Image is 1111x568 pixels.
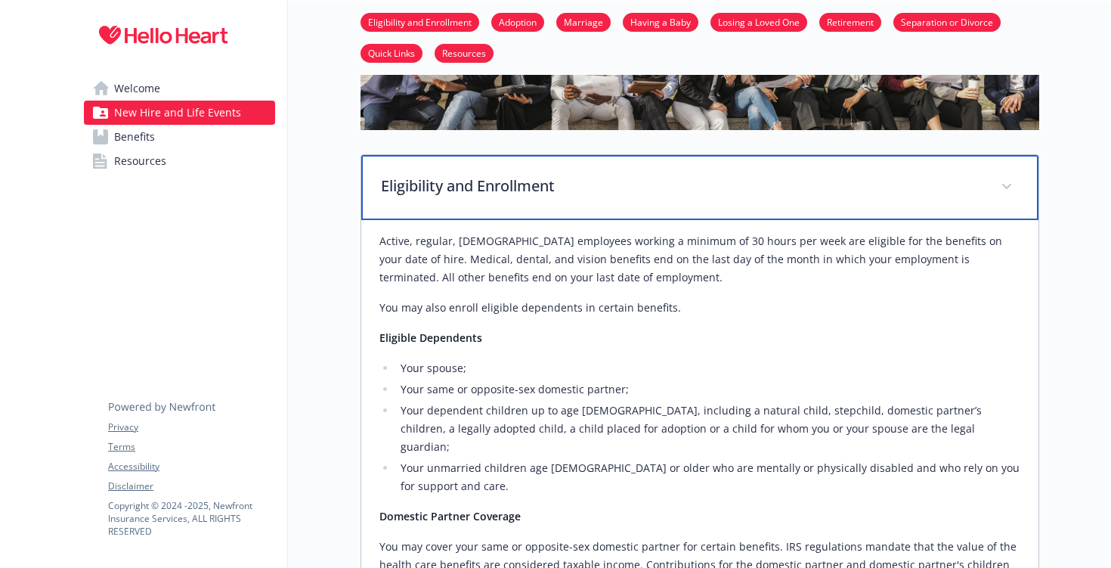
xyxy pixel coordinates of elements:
a: Welcome [84,76,275,101]
span: Welcome [114,76,160,101]
span: Benefits [114,125,155,149]
span: Resources [114,149,166,173]
a: Quick Links [361,45,422,60]
a: Accessibility [108,460,274,473]
p: You may also enroll eligible dependents in certain benefits. [379,299,1020,317]
a: Resources [435,45,494,60]
a: Retirement [819,14,881,29]
div: Eligibility and Enrollment [361,155,1038,220]
a: Disclaimer [108,480,274,493]
a: Privacy [108,421,274,434]
a: Losing a Loved One [710,14,807,29]
a: Adoption [491,14,544,29]
a: Benefits [84,125,275,149]
a: Separation or Divorce [893,14,1001,29]
strong: Domestic Partner Coverage [379,509,521,523]
li: Your same or opposite-sex domestic partner; [396,380,1020,399]
span: New Hire and Life Events [114,101,241,125]
a: Resources [84,149,275,173]
li: Your spouse; [396,359,1020,377]
a: Eligibility and Enrollment [361,14,479,29]
a: Terms [108,440,274,454]
a: Having a Baby [623,14,698,29]
p: Copyright © 2024 - 2025 , Newfront Insurance Services, ALL RIGHTS RESERVED [108,499,274,538]
strong: Eligible Dependents [379,331,482,345]
li: Your dependent children up to age [DEMOGRAPHIC_DATA], including a natural child, stepchild, domes... [396,402,1020,456]
p: Eligibility and Enrollment [381,175,983,197]
a: Marriage [556,14,611,29]
p: Active, regular, [DEMOGRAPHIC_DATA] employees working a minimum of 30 hours per week are eligible... [379,232,1020,287]
li: Your unmarried children age [DEMOGRAPHIC_DATA] or older who are mentally or physically disabled a... [396,459,1020,495]
a: New Hire and Life Events [84,101,275,125]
